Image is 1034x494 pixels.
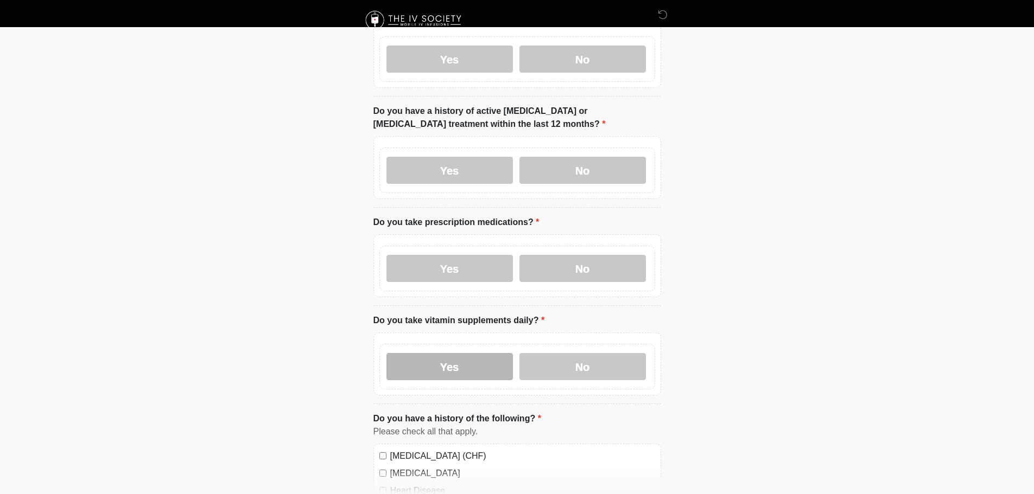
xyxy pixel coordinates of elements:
label: [MEDICAL_DATA] (CHF) [390,450,655,463]
label: No [519,255,646,282]
label: No [519,353,646,380]
label: Do you have a history of the following? [373,412,541,425]
label: Yes [386,255,513,282]
input: [MEDICAL_DATA] [379,470,386,477]
img: The IV Society Logo [363,8,466,33]
div: Please check all that apply. [373,425,661,438]
label: [MEDICAL_DATA] [390,467,655,480]
label: Yes [386,46,513,73]
label: Yes [386,157,513,184]
label: No [519,157,646,184]
label: Do you have a history of active [MEDICAL_DATA] or [MEDICAL_DATA] treatment within the last 12 mon... [373,105,661,131]
label: Do you take prescription medications? [373,216,540,229]
input: [MEDICAL_DATA] (CHF) [379,452,386,459]
label: Do you take vitamin supplements daily? [373,314,545,327]
label: No [519,46,646,73]
label: Yes [386,353,513,380]
input: Heart Disease [379,487,386,494]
